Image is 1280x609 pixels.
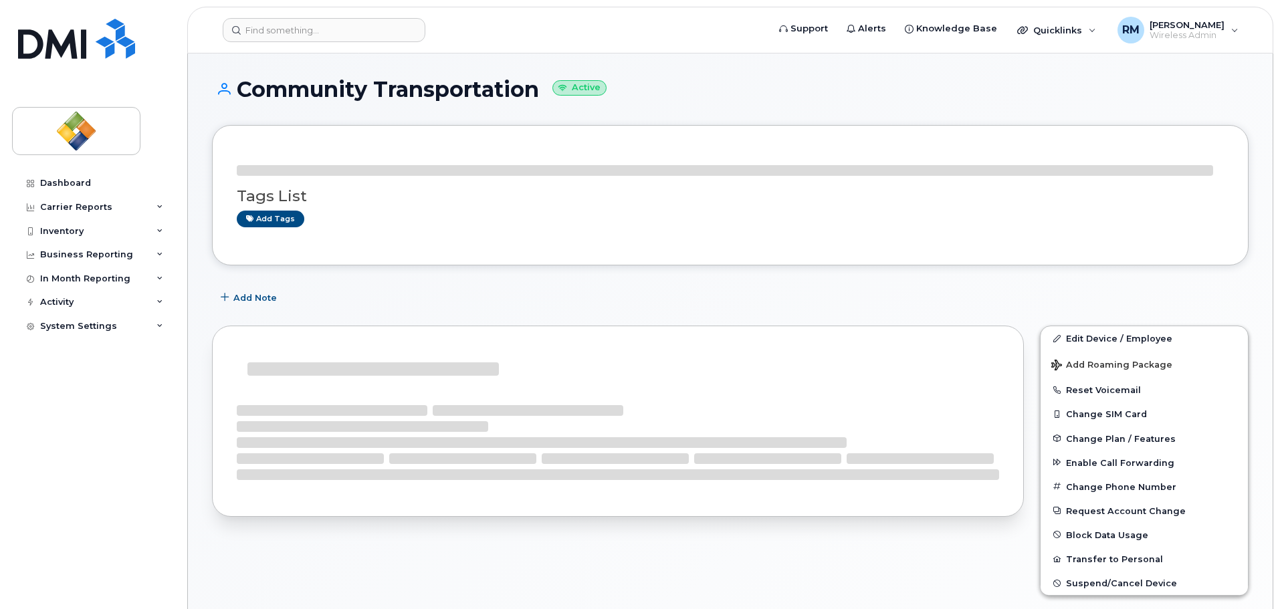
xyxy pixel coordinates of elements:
button: Add Note [212,285,288,310]
span: Change Plan / Features [1066,433,1176,443]
a: Edit Device / Employee [1041,326,1248,350]
button: Change Plan / Features [1041,427,1248,451]
button: Enable Call Forwarding [1041,451,1248,475]
a: Add tags [237,211,304,227]
button: Request Account Change [1041,499,1248,523]
button: Suspend/Cancel Device [1041,571,1248,595]
span: Add Note [233,291,277,304]
span: Suspend/Cancel Device [1066,578,1177,588]
h3: Tags List [237,188,1224,205]
button: Reset Voicemail [1041,378,1248,402]
button: Add Roaming Package [1041,350,1248,378]
h1: Community Transportation [212,78,1249,101]
button: Change Phone Number [1041,475,1248,499]
span: Enable Call Forwarding [1066,457,1174,467]
span: Add Roaming Package [1051,360,1172,372]
button: Change SIM Card [1041,402,1248,426]
button: Transfer to Personal [1041,547,1248,571]
small: Active [552,80,607,96]
button: Block Data Usage [1041,523,1248,547]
